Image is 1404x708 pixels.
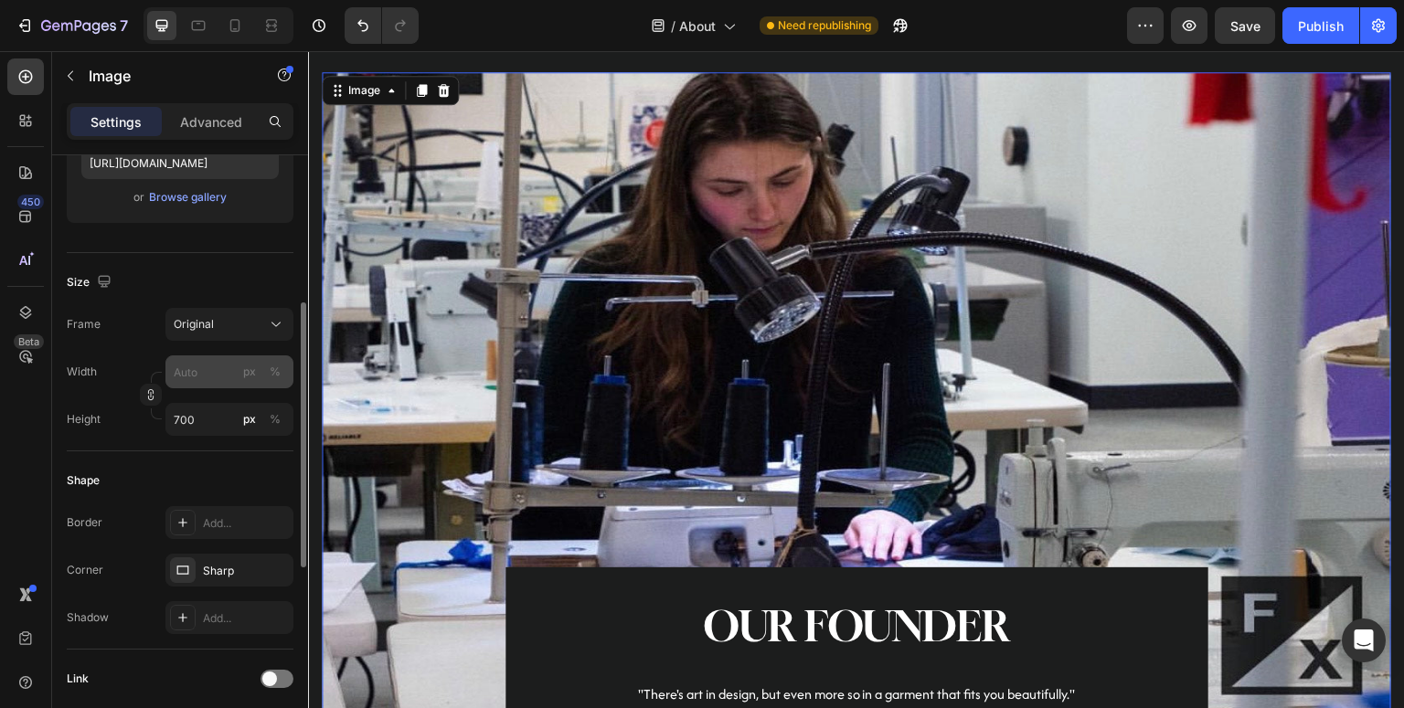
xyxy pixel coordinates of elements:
[1342,618,1386,662] div: Open Intercom Messenger
[270,364,281,380] div: %
[1282,7,1359,44] button: Publish
[243,411,256,428] div: px
[67,316,101,333] label: Frame
[345,7,419,44] div: Undo/Redo
[239,361,261,383] button: %
[90,112,142,132] p: Settings
[67,514,102,531] div: Border
[133,186,144,208] span: or
[120,15,128,37] p: 7
[180,112,242,132] p: Advanced
[229,630,869,657] p: "There's art in design, but even more so in a garment that fits you beautifully."
[67,472,100,489] div: Shape
[165,308,293,341] button: Original
[1298,16,1344,36] div: Publish
[239,408,261,430] button: %
[67,411,101,428] label: Height
[67,364,97,380] label: Width
[203,515,289,532] div: Add...
[243,364,256,380] div: px
[89,65,244,87] p: Image
[308,51,1404,708] iframe: Design area
[264,361,286,383] button: px
[7,7,136,44] button: 7
[81,146,279,179] input: https://example.com/image.jpg
[67,609,109,626] div: Shadow
[149,189,227,206] div: Browse gallery
[148,188,228,206] button: Browse gallery
[37,31,76,48] div: Image
[395,549,703,599] span: OUR FOUNDER
[67,671,89,687] div: Link
[264,408,286,430] button: px
[67,562,103,578] div: Corner
[174,316,214,333] span: Original
[67,270,115,295] div: Size
[165,403,293,436] input: px%
[270,411,281,428] div: %
[203,610,289,627] div: Add...
[203,563,289,579] div: Sharp
[14,21,1083,660] img: Alt Image
[679,16,716,36] span: About
[1215,7,1275,44] button: Save
[17,195,44,209] div: 450
[14,334,44,349] div: Beta
[1230,18,1260,34] span: Save
[778,17,871,34] span: Need republishing
[671,16,675,36] span: /
[165,355,293,388] input: px%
